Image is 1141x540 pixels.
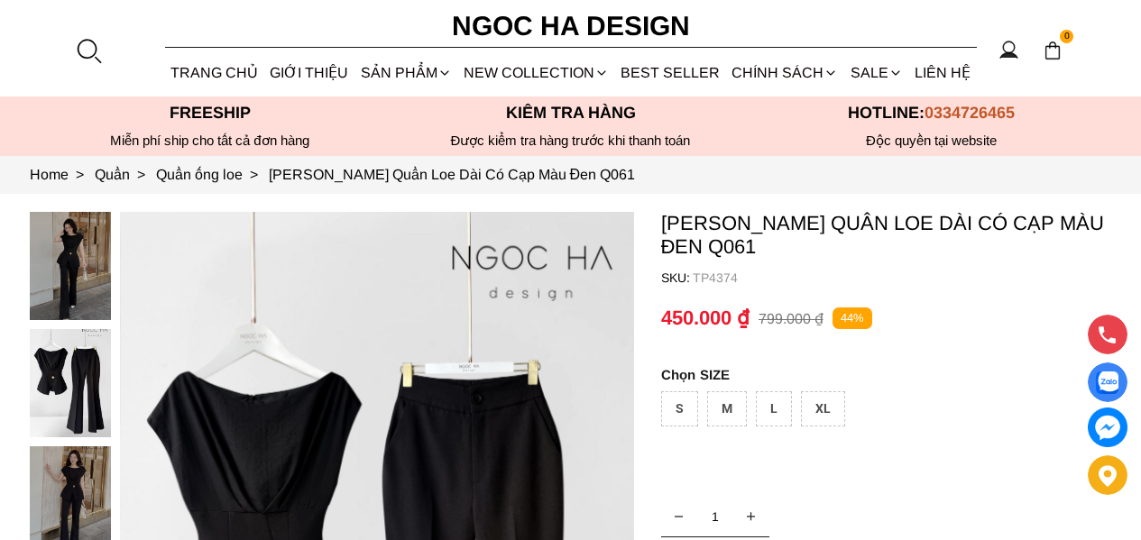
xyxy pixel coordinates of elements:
[844,49,908,96] a: SALE
[1060,30,1074,44] span: 0
[615,49,726,96] a: BEST SELLER
[661,212,1112,259] p: [PERSON_NAME] Quần Loe Dài Có Cạp Màu Đen Q061
[165,49,264,96] a: TRANG CHỦ
[30,167,95,182] a: Link to Home
[801,391,845,426] div: XL
[661,270,693,285] h6: SKU:
[243,167,265,182] span: >
[661,367,1112,382] p: SIZE
[756,391,792,426] div: L
[156,167,269,182] a: Link to Quần ống loe
[707,391,747,426] div: M
[726,49,844,96] div: Chính sách
[457,49,614,96] a: NEW COLLECTION
[661,391,698,426] div: S
[908,49,976,96] a: LIÊN HỆ
[1096,371,1118,394] img: Display image
[759,310,824,327] p: 799.000 ₫
[661,307,750,330] p: 450.000 ₫
[925,104,1015,122] span: 0334726465
[30,104,391,123] p: Freeship
[751,133,1112,149] h6: Độc quyền tại website
[1088,407,1127,447] a: messenger
[269,167,636,182] a: Link to Jenny Pants_ Quần Loe Dài Có Cạp Màu Đen Q061
[69,167,91,182] span: >
[436,5,706,48] a: Ngoc Ha Design
[1043,41,1063,60] img: img-CART-ICON-ksit0nf1
[506,104,636,122] font: Kiểm tra hàng
[354,49,457,96] div: SẢN PHẨM
[95,167,156,182] a: Link to Quần
[693,270,1112,285] p: TP4374
[661,499,769,535] input: Quantity input
[30,133,391,149] div: Miễn phí ship cho tất cả đơn hàng
[751,104,1112,123] p: Hotline:
[391,133,751,149] p: Được kiểm tra hàng trước khi thanh toán
[1088,362,1127,402] a: Display image
[30,329,111,437] img: Jenny Pants_ Quần Loe Dài Có Cạp Màu Đen Q061_mini_1
[30,212,111,320] img: Jenny Pants_ Quần Loe Dài Có Cạp Màu Đen Q061_mini_0
[264,49,354,96] a: GIỚI THIỆU
[130,167,152,182] span: >
[833,307,872,330] p: 44%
